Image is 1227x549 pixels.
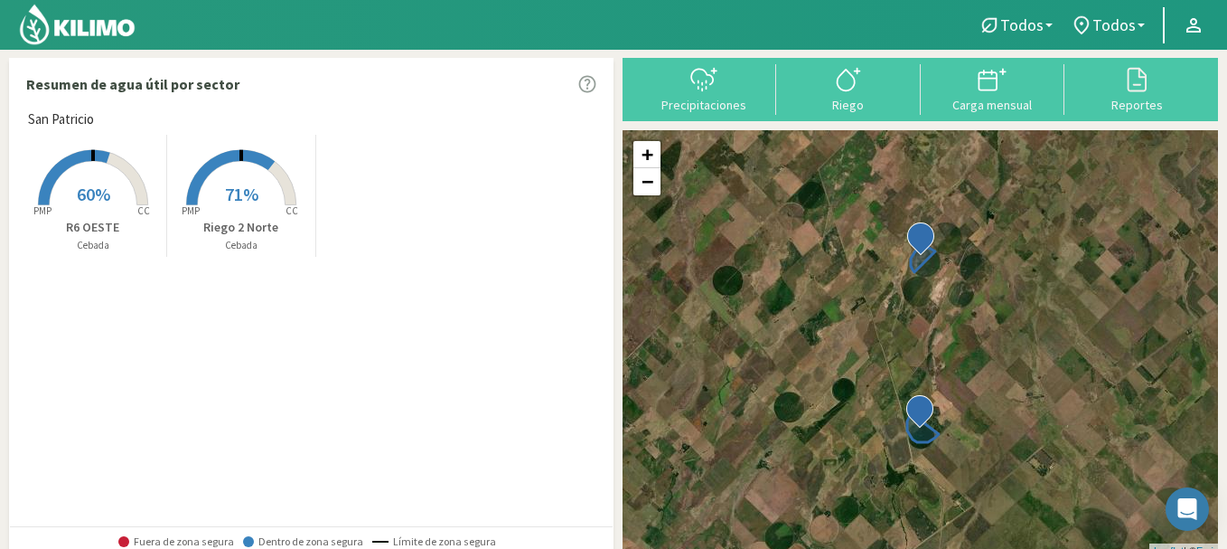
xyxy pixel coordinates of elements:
button: Riego [776,64,921,112]
div: Carga mensual [926,99,1060,111]
button: Reportes [1064,64,1209,112]
span: Todos [1092,15,1136,34]
tspan: PMP [182,204,200,217]
p: R6 OESTE [19,218,166,237]
a: Zoom out [633,168,660,195]
div: Open Intercom Messenger [1166,487,1209,531]
span: Límite de zona segura [372,535,496,548]
span: Fuera de zona segura [118,535,234,548]
span: 60% [77,183,110,205]
span: Todos [1000,15,1044,34]
tspan: CC [286,204,298,217]
span: 71% [225,183,258,205]
span: Dentro de zona segura [243,535,363,548]
a: Zoom in [633,141,660,168]
tspan: CC [137,204,150,217]
span: San Patricio [28,109,94,130]
button: Carga mensual [921,64,1065,112]
p: Cebada [167,238,314,253]
button: Precipitaciones [632,64,776,112]
p: Cebada [19,238,166,253]
img: Kilimo [18,3,136,46]
div: Riego [782,99,915,111]
tspan: PMP [33,204,51,217]
p: Riego 2 Norte [167,218,314,237]
div: Precipitaciones [637,99,771,111]
div: Reportes [1070,99,1204,111]
p: Resumen de agua útil por sector [26,73,239,95]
